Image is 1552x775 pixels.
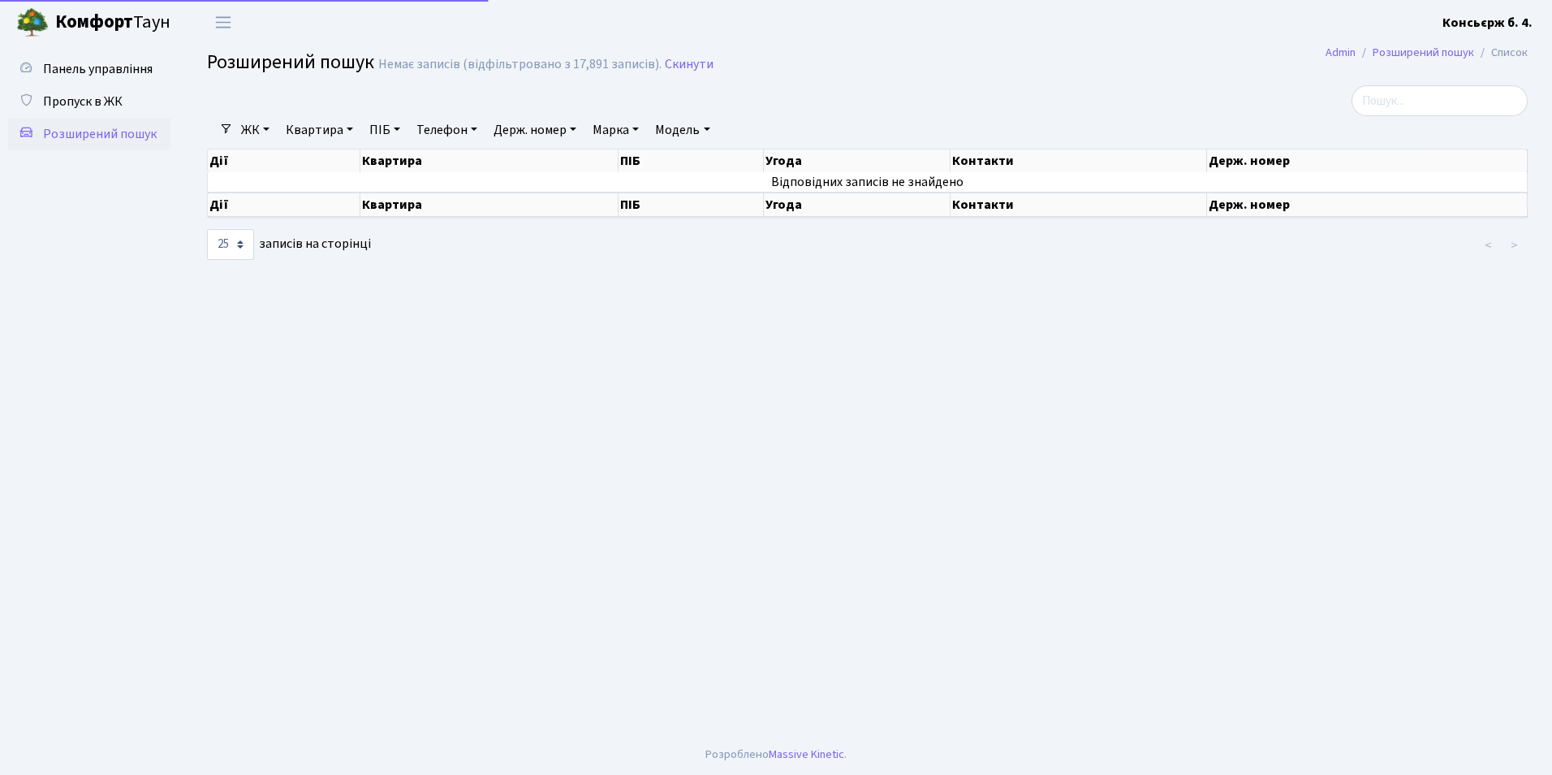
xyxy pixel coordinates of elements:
[764,193,951,217] th: Угода
[43,60,153,78] span: Панель управління
[8,85,170,118] a: Пропуск в ЖК
[360,193,619,217] th: Квартира
[649,116,716,144] a: Модель
[586,116,645,144] a: Марка
[1373,44,1474,61] a: Розширений пошук
[1326,44,1356,61] a: Admin
[619,149,764,172] th: ПІБ
[207,229,254,260] select: записів на сторінці
[378,57,662,72] div: Немає записів (відфільтровано з 17,891 записів).
[410,116,484,144] a: Телефон
[360,149,619,172] th: Квартира
[279,116,360,144] a: Квартира
[208,172,1528,192] td: Відповідних записів не знайдено
[203,9,244,36] button: Переключити навігацію
[207,48,374,76] span: Розширений пошук
[1352,85,1528,116] input: Пошук...
[487,116,583,144] a: Держ. номер
[235,116,276,144] a: ЖК
[55,9,133,35] b: Комфорт
[769,746,844,763] a: Massive Kinetic
[55,9,170,37] span: Таун
[619,193,764,217] th: ПІБ
[1442,14,1533,32] b: Консьєрж б. 4.
[764,149,951,172] th: Угода
[951,193,1207,217] th: Контакти
[1442,13,1533,32] a: Консьєрж б. 4.
[951,149,1207,172] th: Контакти
[1474,44,1528,62] li: Список
[43,125,157,143] span: Розширений пошук
[363,116,407,144] a: ПІБ
[8,53,170,85] a: Панель управління
[208,149,360,172] th: Дії
[208,193,360,217] th: Дії
[665,57,713,72] a: Скинути
[705,746,847,764] div: Розроблено .
[1301,36,1552,70] nav: breadcrumb
[1207,193,1528,217] th: Держ. номер
[1207,149,1528,172] th: Держ. номер
[8,118,170,150] a: Розширений пошук
[43,93,123,110] span: Пропуск в ЖК
[207,229,371,260] label: записів на сторінці
[16,6,49,39] img: logo.png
